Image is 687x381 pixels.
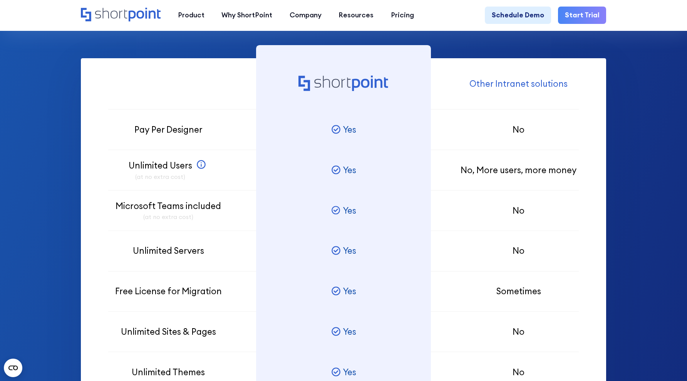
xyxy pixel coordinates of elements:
[134,123,203,136] p: Pay Per Designer
[115,285,222,298] p: Free License for Migration
[382,7,423,24] a: Pricing
[496,285,541,298] p: Sometimes
[129,172,192,181] span: (at no extra cost)
[461,164,576,177] p: No
[473,165,576,175] span: , More users, more money
[343,325,356,338] p: Yes
[343,123,356,136] p: Yes
[121,325,216,338] p: Unlimited Sites & Pages
[391,10,414,20] div: Pricing
[169,7,213,24] a: Product
[558,7,607,24] a: Start Trial
[343,164,356,177] p: Yes
[648,344,687,381] iframe: Chat Widget
[343,204,356,217] p: Yes
[116,212,221,221] span: (at no extra cost)
[133,244,204,257] p: Unlimited Servers
[4,359,22,377] button: Open CMP widget
[132,366,205,379] p: Unlimited Themes
[213,7,281,24] a: Why ShortPoint
[513,204,524,217] p: No
[469,78,568,90] p: Other Intranet solutions
[129,159,208,181] a: Unlimited Users(at no extra cost)
[221,10,272,20] div: Why ShortPoint
[338,10,374,20] div: Resources
[178,10,204,20] div: Product
[343,285,356,298] p: Yes
[513,366,524,379] p: No
[343,366,356,379] p: Yes
[290,10,322,20] div: Company
[513,325,524,338] p: No
[513,244,524,257] p: No
[129,159,192,181] p: Unlimited Users
[485,7,551,24] a: Schedule Demo
[330,7,382,24] a: Resources
[513,123,524,136] p: No
[81,8,161,23] a: Home
[116,200,221,222] p: Microsoft Teams included
[281,7,330,24] a: Company
[343,244,356,257] p: Yes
